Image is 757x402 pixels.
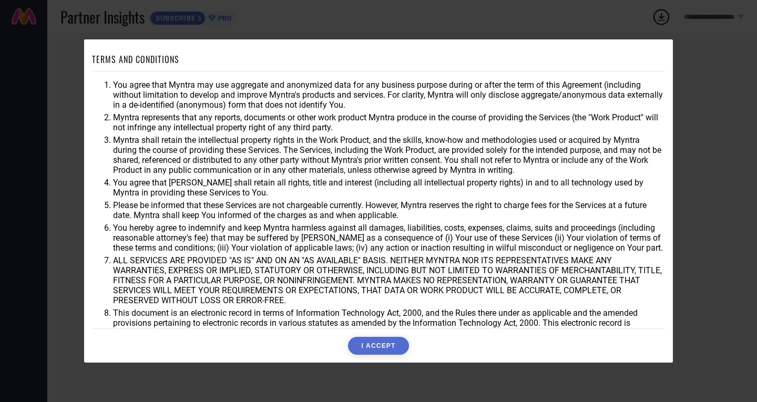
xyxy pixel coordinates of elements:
[113,178,665,198] li: You agree that [PERSON_NAME] shall retain all rights, title and interest (including all intellect...
[113,200,665,220] li: Please be informed that these Services are not chargeable currently. However, Myntra reserves the...
[113,223,665,253] li: You hereby agree to indemnify and keep Myntra harmless against all damages, liabilities, costs, e...
[348,337,408,355] button: I ACCEPT
[113,80,665,110] li: You agree that Myntra may use aggregate and anonymized data for any business purpose during or af...
[113,112,665,132] li: Myntra represents that any reports, documents or other work product Myntra produce in the course ...
[113,255,665,305] li: ALL SERVICES ARE PROVIDED "AS IS" AND ON AN "AS AVAILABLE" BASIS. NEITHER MYNTRA NOR ITS REPRESEN...
[113,308,665,338] li: This document is an electronic record in terms of Information Technology Act, 2000, and the Rules...
[92,53,179,66] h1: TERMS AND CONDITIONS
[113,135,665,175] li: Myntra shall retain the intellectual property rights in the Work Product, and the skills, know-ho...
